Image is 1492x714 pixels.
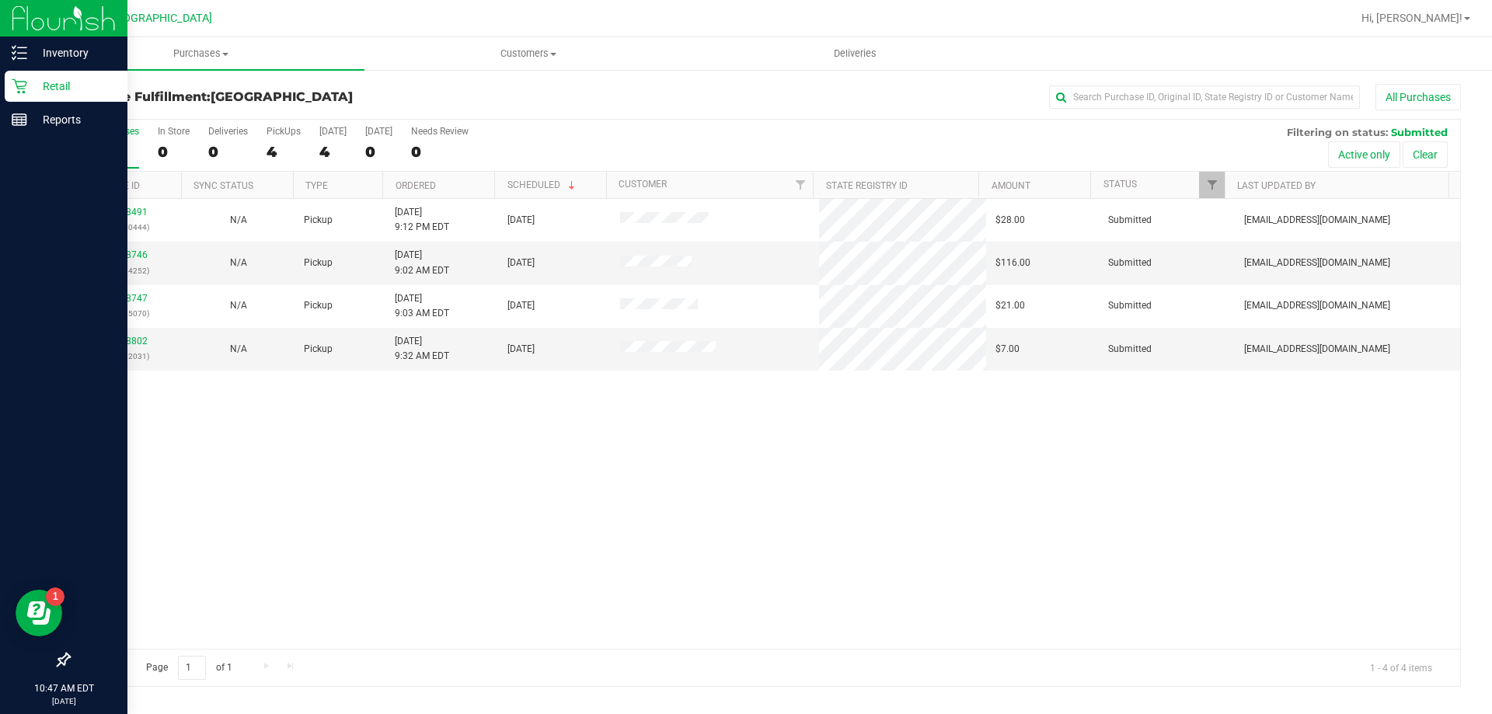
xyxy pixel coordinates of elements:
[365,47,691,61] span: Customers
[507,342,535,357] span: [DATE]
[507,213,535,228] span: [DATE]
[995,213,1025,228] span: $28.00
[619,179,667,190] a: Customer
[37,47,364,61] span: Purchases
[27,44,120,62] p: Inventory
[12,78,27,94] inline-svg: Retail
[104,293,148,304] a: 12018747
[365,143,392,161] div: 0
[813,47,898,61] span: Deliveries
[133,656,245,680] span: Page of 1
[319,126,347,137] div: [DATE]
[7,681,120,695] p: 10:47 AM EDT
[1391,126,1448,138] span: Submitted
[1403,141,1448,168] button: Clear
[1108,342,1152,357] span: Submitted
[211,89,353,104] span: [GEOGRAPHIC_DATA]
[305,180,328,191] a: Type
[16,590,62,636] iframe: Resource center
[395,291,449,321] span: [DATE] 9:03 AM EDT
[992,180,1030,191] a: Amount
[158,143,190,161] div: 0
[319,143,347,161] div: 4
[1375,84,1461,110] button: All Purchases
[68,90,532,104] h3: Purchase Fulfillment:
[995,298,1025,313] span: $21.00
[230,300,247,311] span: Not Applicable
[507,298,535,313] span: [DATE]
[230,343,247,354] span: Not Applicable
[1287,126,1388,138] span: Filtering on status:
[395,205,449,235] span: [DATE] 9:12 PM EDT
[230,213,247,228] button: N/A
[826,180,908,191] a: State Registry ID
[995,342,1020,357] span: $7.00
[208,143,248,161] div: 0
[208,126,248,137] div: Deliveries
[1103,179,1137,190] a: Status
[1328,141,1400,168] button: Active only
[304,256,333,270] span: Pickup
[1244,342,1390,357] span: [EMAIL_ADDRESS][DOMAIN_NAME]
[104,207,148,218] a: 12018491
[104,336,148,347] a: 12018802
[230,257,247,268] span: Not Applicable
[27,77,120,96] p: Retail
[1244,256,1390,270] span: [EMAIL_ADDRESS][DOMAIN_NAME]
[995,256,1030,270] span: $116.00
[787,172,813,198] a: Filter
[1199,172,1225,198] a: Filter
[27,110,120,129] p: Reports
[1108,256,1152,270] span: Submitted
[104,249,148,260] a: 12018746
[1237,180,1316,191] a: Last Updated By
[304,213,333,228] span: Pickup
[411,143,469,161] div: 0
[230,342,247,357] button: N/A
[1049,85,1360,109] input: Search Purchase ID, Original ID, State Registry ID or Customer Name...
[1361,12,1462,24] span: Hi, [PERSON_NAME]!
[395,334,449,364] span: [DATE] 9:32 AM EDT
[1244,298,1390,313] span: [EMAIL_ADDRESS][DOMAIN_NAME]
[46,587,64,606] iframe: Resource center unread badge
[365,126,392,137] div: [DATE]
[304,298,333,313] span: Pickup
[178,656,206,680] input: 1
[230,256,247,270] button: N/A
[1108,213,1152,228] span: Submitted
[106,12,212,25] span: [GEOGRAPHIC_DATA]
[267,143,301,161] div: 4
[507,256,535,270] span: [DATE]
[364,37,692,70] a: Customers
[304,342,333,357] span: Pickup
[1358,656,1445,679] span: 1 - 4 of 4 items
[230,214,247,225] span: Not Applicable
[7,695,120,707] p: [DATE]
[395,248,449,277] span: [DATE] 9:02 AM EDT
[1244,213,1390,228] span: [EMAIL_ADDRESS][DOMAIN_NAME]
[396,180,436,191] a: Ordered
[1108,298,1152,313] span: Submitted
[37,37,364,70] a: Purchases
[193,180,253,191] a: Sync Status
[692,37,1019,70] a: Deliveries
[230,298,247,313] button: N/A
[507,179,578,190] a: Scheduled
[12,112,27,127] inline-svg: Reports
[12,45,27,61] inline-svg: Inventory
[267,126,301,137] div: PickUps
[158,126,190,137] div: In Store
[411,126,469,137] div: Needs Review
